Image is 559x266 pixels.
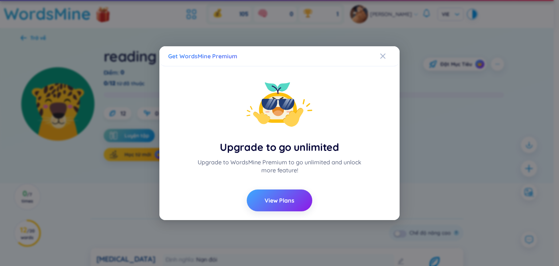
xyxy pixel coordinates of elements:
span: View Plans [265,196,294,204]
button: Close [380,46,400,66]
div: Upgrade to WordsMine Premium to go unlimited and unlock more feature! [196,158,363,174]
img: wordsmine-premium-upgrade-icon [246,82,313,129]
div: Get WordsMine Premium [168,52,391,60]
button: View Plans [247,189,312,211]
div: Upgrade to go unlimited [181,141,378,154]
